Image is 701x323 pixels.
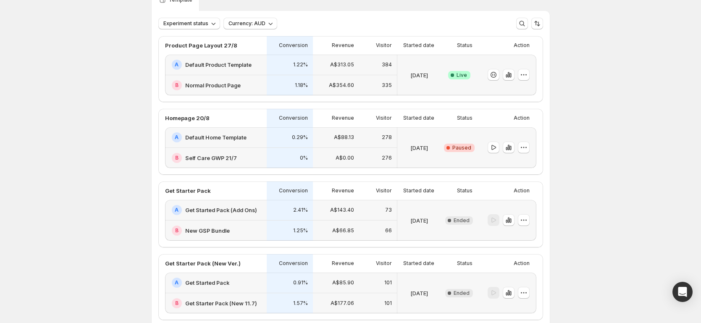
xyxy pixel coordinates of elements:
[452,144,471,151] span: Paused
[175,61,179,68] h2: A
[165,186,211,195] p: Get Starter Pack
[185,206,257,214] h2: Get Started Pack (Add Ons)
[376,115,392,121] p: Visitor
[457,187,473,194] p: Status
[514,42,530,49] p: Action
[332,279,354,286] p: A$85.90
[385,207,392,213] p: 73
[410,71,428,79] p: [DATE]
[279,115,308,121] p: Conversion
[672,282,693,302] div: Open Intercom Messenger
[382,82,392,89] p: 335
[185,299,257,307] h2: Get Starter Pack (New 11.7)
[293,279,308,286] p: 0.91%
[185,81,241,89] h2: Normal Product Page
[384,279,392,286] p: 101
[175,155,179,161] h2: B
[330,61,354,68] p: A$313.05
[185,133,247,142] h2: Default Home Template
[165,114,210,122] p: Homepage 20/8
[330,207,354,213] p: A$143.40
[457,260,473,267] p: Status
[279,42,308,49] p: Conversion
[185,278,229,287] h2: Get Started Pack
[175,207,179,213] h2: A
[376,42,392,49] p: Visitor
[410,289,428,297] p: [DATE]
[332,187,354,194] p: Revenue
[329,82,354,89] p: A$354.60
[403,115,434,121] p: Started date
[175,134,179,141] h2: A
[165,259,241,268] p: Get Starter Pack (New Ver.)
[376,260,392,267] p: Visitor
[457,72,467,79] span: Live
[382,134,392,141] p: 278
[385,227,392,234] p: 66
[531,18,543,29] button: Sort the results
[454,290,470,297] span: Ended
[332,260,354,267] p: Revenue
[279,187,308,194] p: Conversion
[228,20,265,27] span: Currency: AUD
[336,155,354,161] p: A$0.00
[410,216,428,225] p: [DATE]
[175,279,179,286] h2: A
[279,260,308,267] p: Conversion
[185,226,230,235] h2: New GSP Bundle
[334,134,354,141] p: A$88.13
[293,61,308,68] p: 1.22%
[332,227,354,234] p: A$66.85
[332,42,354,49] p: Revenue
[410,144,428,152] p: [DATE]
[293,300,308,307] p: 1.57%
[457,42,473,49] p: Status
[403,187,434,194] p: Started date
[175,82,179,89] h2: B
[332,115,354,121] p: Revenue
[514,115,530,121] p: Action
[457,115,473,121] p: Status
[163,20,208,27] span: Experiment status
[292,134,308,141] p: 0.29%
[331,300,354,307] p: A$177.06
[514,260,530,267] p: Action
[223,18,277,29] button: Currency: AUD
[295,82,308,89] p: 1.18%
[382,61,392,68] p: 384
[382,155,392,161] p: 276
[293,227,308,234] p: 1.25%
[175,227,179,234] h2: B
[403,42,434,49] p: Started date
[376,187,392,194] p: Visitor
[454,217,470,224] span: Ended
[165,41,237,50] p: Product Page Layout 27/8
[384,300,392,307] p: 101
[158,18,220,29] button: Experiment status
[300,155,308,161] p: 0%
[185,60,252,69] h2: Default Product Template
[514,187,530,194] p: Action
[175,300,179,307] h2: B
[403,260,434,267] p: Started date
[185,154,237,162] h2: Self Care GWP 21/7
[293,207,308,213] p: 2.41%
